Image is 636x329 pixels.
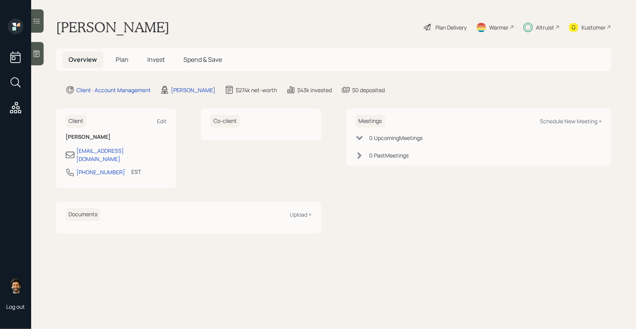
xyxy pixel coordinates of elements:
div: $43k invested [297,86,332,94]
h6: Meetings [356,115,385,128]
div: Log out [6,303,25,310]
div: Upload + [290,211,312,218]
img: eric-schwartz-headshot.png [8,278,23,294]
div: [EMAIL_ADDRESS][DOMAIN_NAME] [76,147,167,163]
div: Warmer [489,23,509,31]
h6: Documents [65,208,100,221]
span: Overview [69,55,97,64]
div: Schedule New Meeting + [540,117,602,125]
div: Edit [157,117,167,125]
div: Kustomer [581,23,606,31]
div: [PERSON_NAME] [171,86,215,94]
div: [PHONE_NUMBER] [76,168,125,176]
h1: [PERSON_NAME] [56,19,169,36]
div: 0 Past Meeting s [370,151,409,159]
h6: Co-client [210,115,240,128]
div: $0 deposited [352,86,385,94]
h6: [PERSON_NAME] [65,134,167,140]
span: Spend & Save [183,55,222,64]
span: Plan [116,55,129,64]
div: EST [131,168,141,176]
div: Client · Account Management [76,86,151,94]
h6: Client [65,115,86,128]
div: 0 Upcoming Meeting s [370,134,423,142]
div: Plan Delivery [435,23,467,31]
div: Altruist [536,23,554,31]
div: $274k net-worth [236,86,277,94]
span: Invest [147,55,165,64]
